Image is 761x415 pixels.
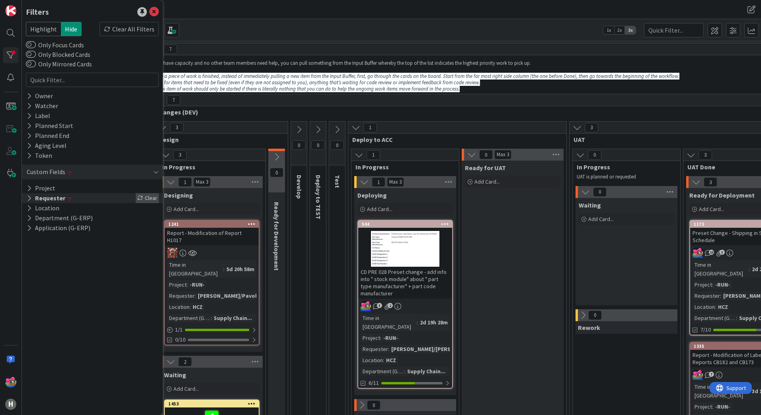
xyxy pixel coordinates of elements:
span: : [223,265,224,273]
div: 1453 [165,400,259,407]
div: -RUN- [188,280,207,289]
span: 3 [720,250,725,255]
span: 0 [330,140,344,150]
button: Project [26,183,56,193]
button: Location [26,203,60,213]
div: Requester [693,291,720,300]
span: : [720,291,721,300]
div: Watcher [26,101,59,111]
span: Test [334,175,341,188]
div: 1241 [165,221,259,228]
button: Department (G-ERP) [26,213,94,223]
div: Filters [26,6,49,18]
div: Label [26,111,51,121]
div: HCZ [384,356,398,365]
span: : [380,334,381,342]
div: 2d 19h 28m [418,318,450,327]
input: Quick Filter... [644,23,704,37]
span: Deploy to ACC [352,136,556,144]
span: : [417,318,418,327]
span: 3x [625,26,636,34]
img: JK [693,370,703,380]
label: Only Focus Cards [26,40,84,50]
button: Only Focus Cards [26,41,36,49]
img: JK [5,376,16,388]
span: : [187,280,188,289]
span: Designing [164,191,193,199]
div: H [5,399,16,410]
span: 7 [709,372,714,377]
span: Support [17,1,36,11]
span: 2 [388,303,393,308]
span: Rework [578,324,600,332]
span: 1 [363,123,377,132]
img: JK [361,301,371,311]
div: HCZ [191,303,205,311]
div: Project [361,334,380,342]
div: CD PRE 028 Preset change - add info into " stock module" about " part type manufacturer" + part c... [358,267,452,299]
span: : [195,291,196,300]
div: -RUN- [713,280,732,289]
span: Add Card... [474,178,500,185]
span: 0 [588,150,601,160]
em: A new item of work should only be started if there is literally nothing that you can do to help t... [152,85,460,92]
span: : [749,265,750,273]
div: 1453 [168,401,259,407]
span: 0 [292,140,306,150]
span: 3 [585,123,598,132]
span: 3 [699,150,712,160]
span: 1 [178,177,192,187]
div: Requester [361,345,388,353]
span: 0 [270,168,283,177]
div: 1/1 [165,325,259,335]
div: -RUN- [713,402,732,411]
em: Once a piece of work is finished, instead of immediately pulling a new item from the Input Buffer... [152,73,679,80]
span: Add Card... [588,215,614,223]
button: Application (G-ERP) [26,223,91,233]
div: Owner [26,91,54,101]
div: Aging Level [26,141,67,151]
div: Project [167,280,187,289]
img: JK [167,248,178,258]
div: Clear All Filters [100,22,159,36]
span: 13 [709,250,714,255]
div: -RUN- [381,334,400,342]
span: 1 [372,177,385,187]
a: 1241Report - Modification of Report H1017JKTime in [GEOGRAPHIC_DATA]:5d 20h 58mProject:-RUN-Reque... [164,220,260,345]
span: Ready for Deployment [689,191,755,199]
div: 504 [358,221,452,228]
span: 3 [173,150,187,160]
span: 0 [593,187,607,197]
div: 504CD PRE 028 Preset change - add info into " stock module" about " part type manufacturer" + par... [358,221,452,299]
span: Waiting [579,201,601,209]
span: 2x [614,26,625,34]
span: 3 [704,177,717,187]
div: Location [167,303,189,311]
span: Add Card... [174,385,199,392]
div: Department (G-ERP) [361,367,404,376]
em: Look for items that need to be fixed (even if they are not assigned to you), anything that’s wait... [152,79,480,86]
span: : [404,367,405,376]
label: Only Mirrored Cards [26,59,92,69]
span: Deploying [357,191,387,199]
span: In Progress [355,163,449,171]
span: 1 [367,150,380,160]
span: 6/11 [369,379,379,387]
div: HCZ [716,303,730,311]
span: 1x [603,26,614,34]
div: Location [361,356,383,365]
span: : [715,303,716,311]
div: Department (G-ERP) [693,314,736,322]
div: Report - Modification of Report H1017 [165,228,259,245]
div: [PERSON_NAME]/[PERSON_NAME]... [389,345,484,353]
span: 0 [479,150,493,159]
span: 7/10 [701,326,711,334]
div: Project [693,280,712,289]
div: 504 [362,221,452,227]
div: Max 3 [389,180,402,184]
div: Planned End [26,131,70,141]
span: 3 [377,303,382,308]
div: Max 3 [497,153,509,157]
span: Develop [295,175,303,199]
button: Requester [26,193,66,203]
